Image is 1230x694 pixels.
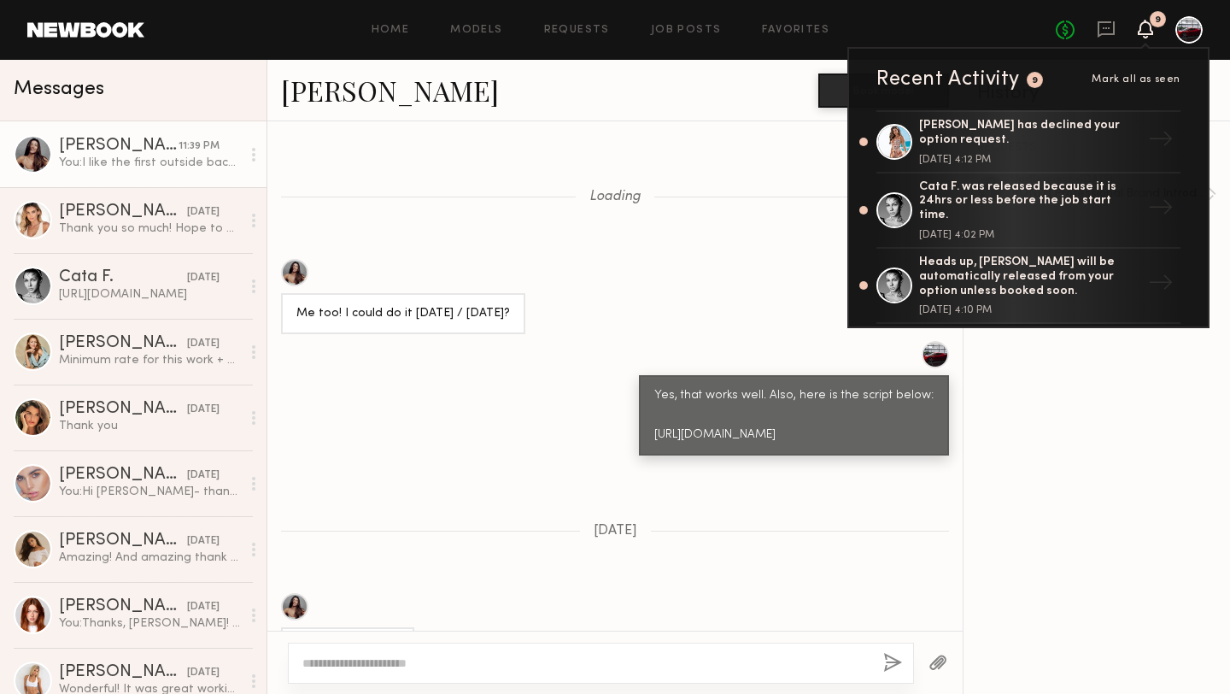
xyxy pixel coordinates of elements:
[59,418,241,434] div: Thank you
[187,336,220,352] div: [DATE]
[919,119,1141,148] div: [PERSON_NAME] has declined your option request.
[919,230,1141,240] div: [DATE] 4:02 PM
[876,110,1180,173] a: [PERSON_NAME] has declined your option request.[DATE] 4:12 PM→
[876,69,1020,90] div: Recent Activity
[919,305,1141,315] div: [DATE] 4:10 PM
[544,25,610,36] a: Requests
[589,190,641,204] span: Loading
[59,269,187,286] div: Cata F.
[59,532,187,550] div: [PERSON_NAME]
[1141,120,1180,164] div: →
[59,203,187,221] div: [PERSON_NAME] [PERSON_NAME]
[59,401,187,418] div: [PERSON_NAME]
[187,533,220,550] div: [DATE]
[59,484,241,500] div: You: Hi [PERSON_NAME]- thank you so much! It was great working with you :)
[919,155,1141,165] div: [DATE] 4:12 PM
[372,25,410,36] a: Home
[187,270,220,286] div: [DATE]
[187,468,220,484] div: [DATE]
[59,286,241,303] div: [URL][DOMAIN_NAME]
[187,402,220,418] div: [DATE]
[1141,188,1180,232] div: →
[919,180,1141,223] div: Cata F. was released because it is 24hrs or less before the job start time.
[59,221,241,237] div: Thank you so much! Hope to work with you again in the future. Have a great week! :)
[59,664,187,681] div: [PERSON_NAME]
[187,204,220,221] div: [DATE]
[762,25,829,36] a: Favorites
[59,335,187,352] div: [PERSON_NAME]
[187,599,220,615] div: [DATE]
[59,352,241,368] div: Minimum rate for this work + usage is 2K
[59,155,241,171] div: You: I like the first outside background picture, both would work well though!
[594,524,637,538] span: [DATE]
[59,615,241,632] div: You: Thanks, [PERSON_NAME]! It was a pleasure working with you! :) Also, if you'd like to join ou...
[1092,74,1180,85] span: Mark all as seen
[59,598,187,615] div: [PERSON_NAME]
[296,304,510,324] div: Me too! I could do it [DATE] / [DATE]?
[450,25,502,36] a: Models
[919,256,1141,298] div: Heads up, [PERSON_NAME] will be automatically released from your option unless booked soon.
[818,82,949,97] a: Book model
[59,467,187,484] div: [PERSON_NAME]
[281,72,499,109] a: [PERSON_NAME]
[876,249,1180,324] a: Heads up, [PERSON_NAME] will be automatically released from your option unless booked soon.[DATE]...
[59,138,179,155] div: [PERSON_NAME]
[654,386,934,445] div: Yes, that works well. Also, here is the script below: [URL][DOMAIN_NAME]
[1032,76,1039,85] div: 9
[651,25,722,36] a: Job Posts
[818,74,949,108] button: Book model
[187,665,220,681] div: [DATE]
[59,550,241,566] div: Amazing! And amazing thank you!
[14,79,104,99] span: Messages
[1155,15,1161,25] div: 9
[179,138,220,155] div: 11:39 PM
[1141,263,1180,308] div: →
[876,173,1180,249] a: Cata F. was released because it is 24hrs or less before the job start time.[DATE] 4:02 PM→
